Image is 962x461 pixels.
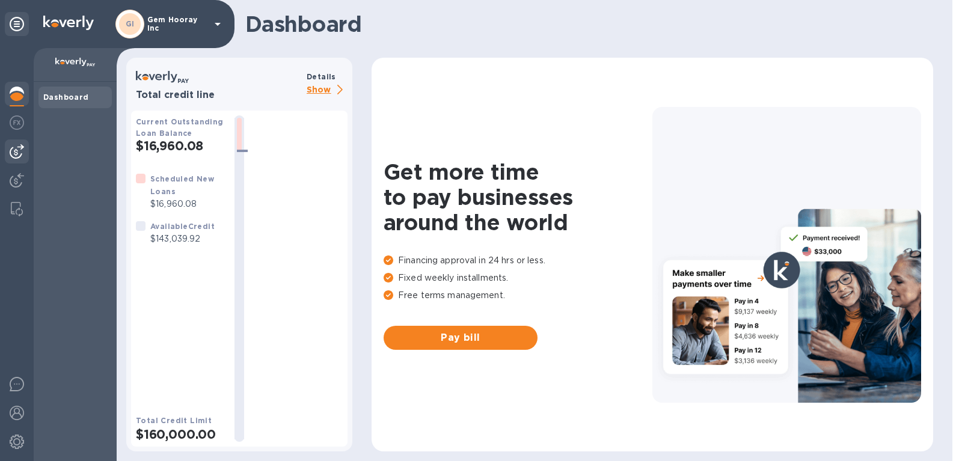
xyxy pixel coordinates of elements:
b: Scheduled New Loans [150,174,214,196]
div: Unpin categories [5,12,29,36]
h1: Get more time to pay businesses around the world [384,159,652,235]
span: Pay bill [393,331,528,345]
b: GI [126,19,135,28]
h1: Dashboard [245,11,927,37]
p: Fixed weekly installments. [384,272,652,284]
p: $16,960.08 [150,198,225,210]
p: Free terms management. [384,289,652,302]
b: Dashboard [43,93,89,102]
p: Gem Hooray Inc [147,16,207,32]
h3: Total credit line [136,90,302,101]
b: Total Credit Limit [136,416,212,425]
img: Foreign exchange [10,115,24,130]
p: $143,039.92 [150,233,215,245]
b: Available Credit [150,222,215,231]
img: Logo [43,16,94,30]
h2: $160,000.00 [136,427,225,442]
p: Show [307,83,348,98]
button: Pay bill [384,326,538,350]
p: Financing approval in 24 hrs or less. [384,254,652,267]
b: Details [307,72,336,81]
b: Current Outstanding Loan Balance [136,117,224,138]
h2: $16,960.08 [136,138,225,153]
